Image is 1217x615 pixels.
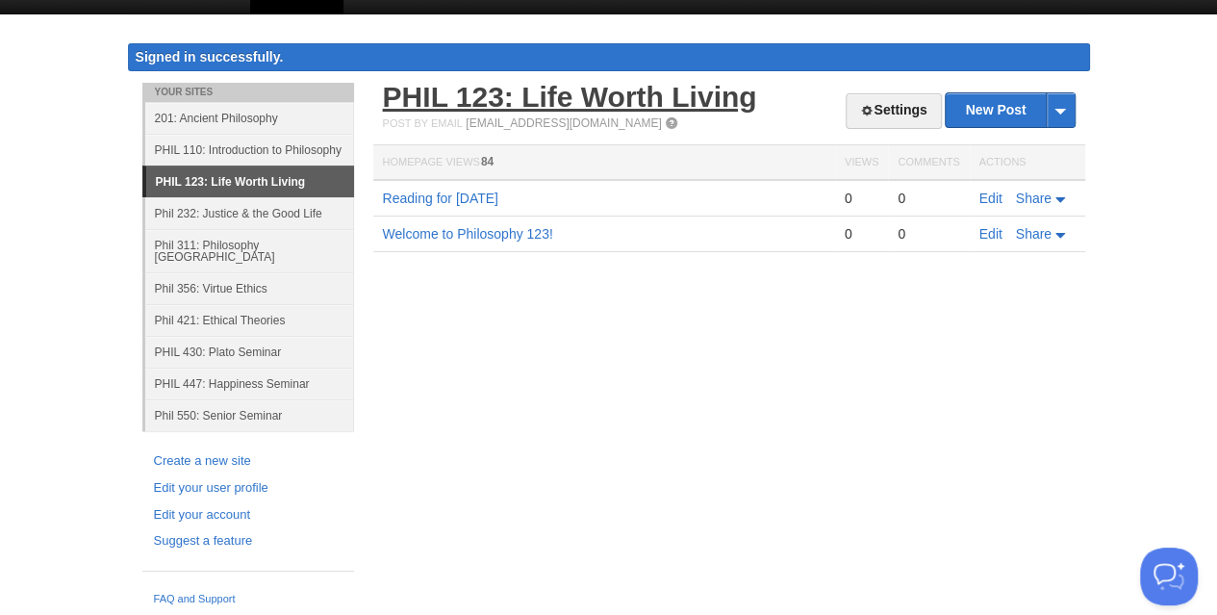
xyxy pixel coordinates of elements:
a: PHIL 123: Life Worth Living [146,167,354,197]
span: Share [1016,191,1052,206]
a: FAQ and Support [154,591,342,608]
a: Phil 356: Virtue Ethics [145,272,354,304]
a: PHIL 430: Plato Seminar [145,336,354,368]
a: Phil 421: Ethical Theories [145,304,354,336]
span: Share [1016,226,1052,242]
th: Comments [888,145,969,181]
a: Reading for [DATE] [383,191,498,206]
a: Edit your account [154,505,342,525]
span: 84 [481,155,494,168]
a: PHIL 123: Life Worth Living [383,81,757,113]
a: [EMAIL_ADDRESS][DOMAIN_NAME] [466,116,661,130]
a: Edit your user profile [154,478,342,499]
a: Edit [979,226,1002,242]
a: Phil 232: Justice & the Good Life [145,197,354,229]
a: Phil 550: Senior Seminar [145,399,354,431]
div: 0 [845,190,878,207]
a: Settings [846,93,941,129]
a: Welcome to Philosophy 123! [383,226,553,242]
a: 201: Ancient Philosophy [145,102,354,134]
a: Create a new site [154,451,342,472]
th: Homepage Views [373,145,835,181]
a: PHIL 447: Happiness Seminar [145,368,354,399]
a: New Post [946,93,1074,127]
a: Suggest a feature [154,531,342,551]
a: Edit [979,191,1002,206]
th: Actions [970,145,1085,181]
div: 0 [845,225,878,243]
a: Phil 311: Philosophy [GEOGRAPHIC_DATA] [145,229,354,272]
div: 0 [898,190,959,207]
th: Views [835,145,888,181]
div: 0 [898,225,959,243]
div: Signed in successfully. [128,43,1090,71]
a: PHIL 110: Introduction to Philosophy [145,134,354,166]
iframe: Help Scout Beacon - Open [1140,548,1198,605]
li: Your Sites [142,83,354,102]
span: Post by Email [383,117,463,129]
